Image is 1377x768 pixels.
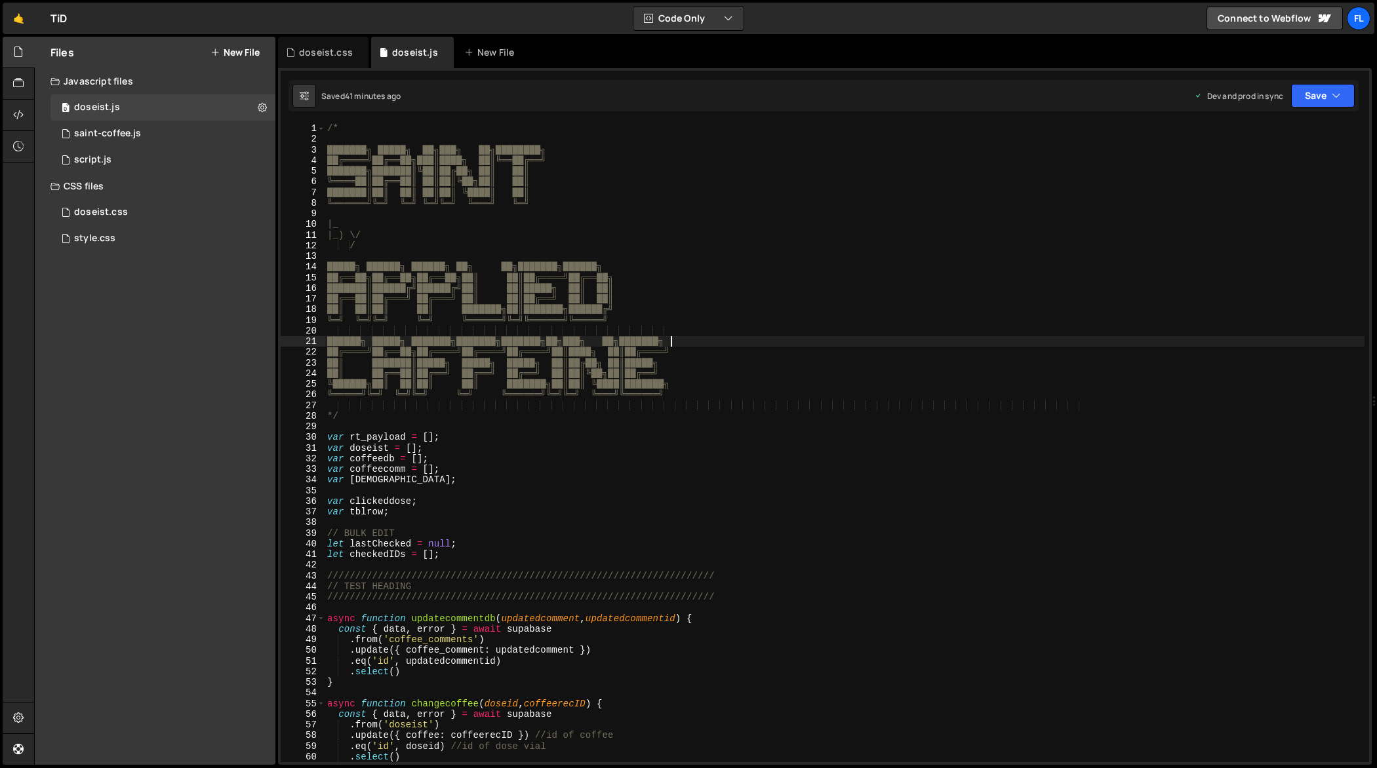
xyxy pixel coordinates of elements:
div: 30 [281,432,325,442]
div: Javascript files [35,68,275,94]
div: 40 [281,539,325,549]
div: 21 [281,336,325,347]
div: 26 [281,389,325,400]
div: 10 [281,219,325,229]
div: 35 [281,486,325,496]
div: 39 [281,528,325,539]
div: 42 [281,560,325,570]
div: 54 [281,687,325,698]
div: 3 [281,145,325,155]
div: Dev and prod in sync [1194,90,1283,102]
div: 25 [281,379,325,389]
div: 52 [281,666,325,677]
div: 15 [281,273,325,283]
div: 36 [281,496,325,507]
div: doseist.js [392,46,438,59]
div: 12 [281,240,325,251]
div: 47 [281,613,325,624]
div: 23 [281,358,325,368]
div: 4604/42100.css [50,199,275,225]
div: 41 [281,549,325,560]
div: 6 [281,176,325,187]
span: 0 [62,104,70,114]
div: 1 [281,123,325,134]
div: 16 [281,283,325,294]
div: 48 [281,624,325,634]
div: doseist.css [299,46,353,59]
div: 50 [281,645,325,655]
div: 4 [281,155,325,166]
div: doseist.js [74,102,120,113]
div: 57 [281,720,325,730]
div: 37 [281,507,325,517]
div: 19 [281,315,325,326]
div: 20 [281,326,325,336]
div: 4604/25434.css [50,225,275,252]
div: style.css [74,233,115,244]
div: 58 [281,730,325,740]
div: 28 [281,411,325,421]
div: 5 [281,166,325,176]
div: 41 minutes ago [345,90,401,102]
div: 13 [281,251,325,261]
div: script.js [74,154,111,166]
div: 24 [281,368,325,379]
div: 56 [281,709,325,720]
div: 17 [281,294,325,304]
div: 11 [281,230,325,240]
div: 32 [281,453,325,464]
a: Connect to Webflow [1207,7,1343,30]
button: New File [210,47,260,58]
div: 38 [281,517,325,528]
a: 🤙 [3,3,35,34]
div: 2 [281,134,325,144]
div: saint-coffee.js [74,128,141,140]
div: 9 [281,208,325,219]
h2: Files [50,45,74,60]
div: 4604/27020.js [50,121,275,147]
div: 60 [281,752,325,762]
div: 53 [281,677,325,687]
button: Code Only [633,7,744,30]
div: 29 [281,421,325,432]
div: 55 [281,699,325,709]
div: CSS files [35,173,275,199]
div: 46 [281,602,325,613]
div: 4604/24567.js [50,147,275,173]
div: 49 [281,634,325,645]
div: 34 [281,474,325,485]
div: 22 [281,347,325,357]
button: Save [1291,84,1355,107]
div: 44 [281,581,325,592]
div: 14 [281,261,325,272]
div: doseist.css [74,206,128,218]
div: 45 [281,592,325,602]
div: 18 [281,304,325,315]
div: New File [464,46,519,59]
div: Saved [321,90,401,102]
div: 7 [281,187,325,198]
a: Fl [1347,7,1370,30]
div: 51 [281,656,325,666]
div: 59 [281,741,325,752]
div: TiD [50,10,67,26]
div: 27 [281,400,325,411]
div: 43 [281,571,325,581]
div: 31 [281,443,325,453]
div: 33 [281,464,325,474]
div: 8 [281,198,325,208]
div: 4604/37981.js [50,94,275,121]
